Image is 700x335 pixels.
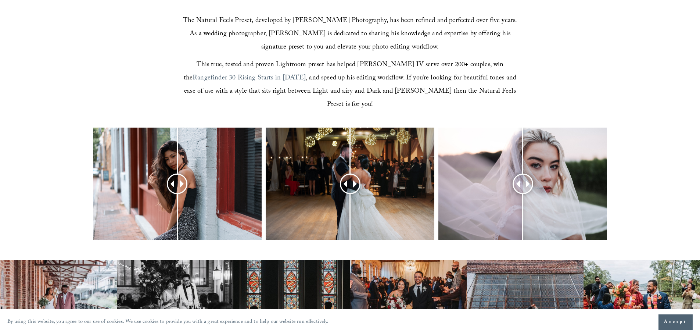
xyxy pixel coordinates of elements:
button: Accept [658,314,693,330]
span: Accept [664,318,687,326]
span: , and speed up his editing workflow. If you’re looking for beautiful tones and ease of use with a... [184,73,518,111]
span: The Natural Feels Preset, developed by [PERSON_NAME] Photography, has been refined and perfected ... [183,15,519,53]
p: By using this website, you agree to our use of cookies. We use cookies to provide you with a grea... [7,317,329,328]
span: This true, tested and proven Lightroom preset has helped [PERSON_NAME] IV serve over 200+ couples... [184,60,506,84]
a: Rangefinder 30 Rising Starts in [DATE] [193,73,306,84]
